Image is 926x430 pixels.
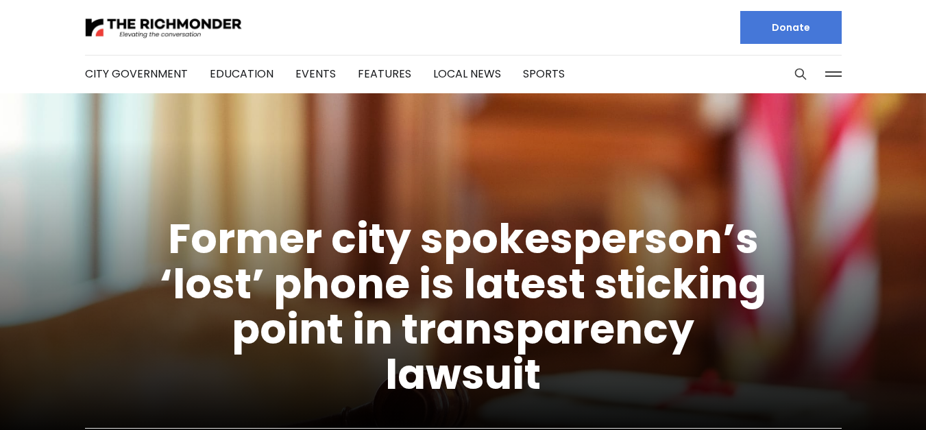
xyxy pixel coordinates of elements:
button: Search this site [790,64,811,84]
img: The Richmonder [85,16,243,40]
iframe: portal-trigger [810,363,926,430]
a: Donate [740,11,842,44]
a: Events [295,66,336,82]
a: Education [210,66,273,82]
a: Sports [523,66,565,82]
a: Features [358,66,411,82]
a: City Government [85,66,188,82]
a: Former city spokesperson’s ‘lost’ phone is latest sticking point in transparency lawsuit [160,210,766,403]
a: Local News [433,66,501,82]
